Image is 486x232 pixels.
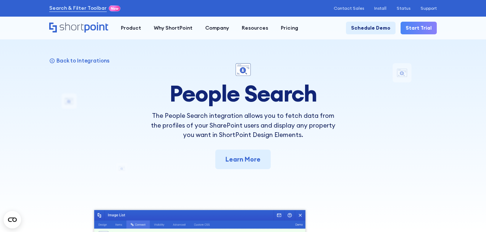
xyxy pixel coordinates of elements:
[148,81,338,106] h1: People Search
[235,22,274,34] a: Resources
[421,6,437,11] a: Support
[274,22,304,34] a: Pricing
[49,57,110,64] a: Back to Integrations
[148,111,338,139] p: The People Search integration allows you to fetch data from the profiles of your SharePoint users...
[281,24,298,32] div: Pricing
[205,24,229,32] div: Company
[236,63,251,76] img: People Search
[242,24,268,32] div: Resources
[147,22,199,34] a: Why ShortPoint
[154,24,193,32] div: Why ShortPoint
[334,6,364,11] a: Contact Sales
[450,197,486,232] div: Widget de chat
[450,197,486,232] iframe: Chat Widget
[346,22,396,34] a: Schedule Demo
[215,150,271,169] a: Learn More
[374,6,386,11] a: Install
[397,6,410,11] a: Status
[199,22,235,34] a: Company
[49,22,108,33] a: Home
[49,4,107,12] a: Search & Filter Toolbar
[114,22,147,34] a: Product
[121,24,141,32] div: Product
[4,211,21,228] button: Open CMP widget
[56,57,110,64] p: Back to Integrations
[401,22,437,34] a: Start Trial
